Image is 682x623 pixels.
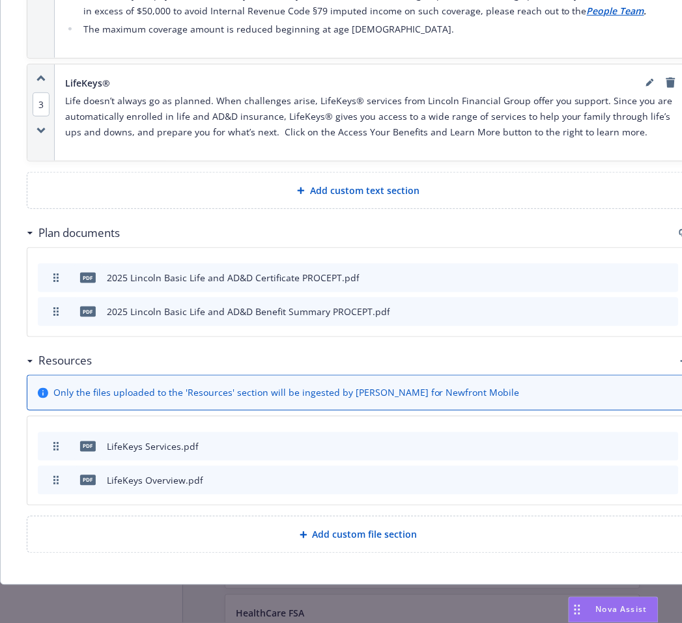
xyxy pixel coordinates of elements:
[620,305,631,318] button: download file
[620,440,631,454] button: download file
[641,440,653,454] button: preview file
[107,305,390,318] div: 2025 Lincoln Basic Life and AD&D Benefit Summary PROCEPT.pdf
[107,271,360,284] div: 2025 Lincoln Basic Life and AD&D Certificate PROCEPT.pdf
[644,5,647,17] strong: .
[596,604,647,615] span: Nova Assist
[33,92,50,117] span: 3
[27,225,120,242] div: Plan documents
[33,98,50,111] button: 3
[620,474,631,488] button: download file
[587,5,644,17] a: People Team
[663,75,679,90] a: remove
[641,271,653,284] button: preview file
[80,441,96,451] span: pdf
[107,474,203,488] div: LifeKeys Overview.pdf
[663,305,674,318] button: archive file
[641,474,653,488] button: preview file
[65,93,679,140] p: Life doesn’t always go as planned. When challenges arise, LifeKeys® services from Lincoln Financi...
[313,528,418,542] span: Add custom file section
[80,273,96,283] span: pdf
[80,475,96,485] span: pdf
[663,440,674,454] button: archive file
[38,225,120,242] h3: Plan documents
[310,184,419,197] span: Add custom text section
[620,271,631,284] button: download file
[80,307,96,316] span: pdf
[569,597,659,623] button: Nova Assist
[641,305,653,318] button: preview file
[663,474,674,488] button: archive file
[663,271,674,284] button: archive file
[53,386,520,400] span: Only the files uploaded to the 'Resources' section will be ingested by [PERSON_NAME] for Newfront...
[79,21,679,37] li: The maximum coverage amount is reduced beginning at age [DEMOGRAPHIC_DATA].
[107,440,199,454] div: LifeKeys Services.pdf
[38,353,92,370] h3: Resources
[642,75,658,90] a: editPencil
[569,598,586,622] div: Drag to move
[27,353,92,370] div: Resources
[65,76,110,90] span: LifeKeys®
